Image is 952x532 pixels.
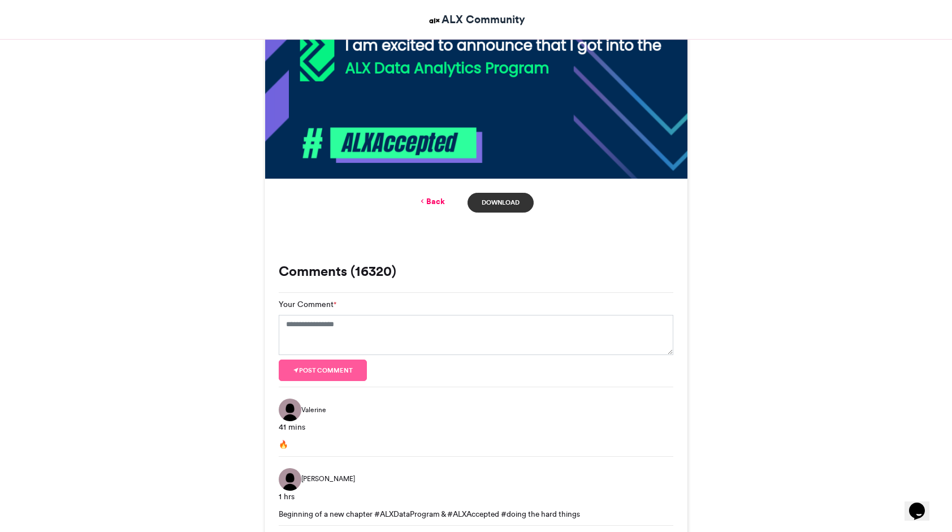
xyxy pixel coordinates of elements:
[905,487,941,521] iframe: chat widget
[427,11,525,28] a: ALX Community
[279,491,673,503] div: 1 hrs
[279,265,673,278] h3: Comments (16320)
[279,468,301,491] img: Joyce
[279,439,673,450] div: 🔥
[301,405,326,415] span: Valerine
[301,474,355,484] span: [PERSON_NAME]
[279,360,367,381] button: Post comment
[279,508,673,520] div: Beginning of a new chapter #ALXDataProgram & #ALXAccepted #doing the hard things
[279,399,301,421] img: Valerine
[427,14,442,28] img: ALX Community
[279,421,673,433] div: 41 mins
[418,196,445,207] a: Back
[279,299,336,310] label: Your Comment
[468,193,534,213] a: Download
